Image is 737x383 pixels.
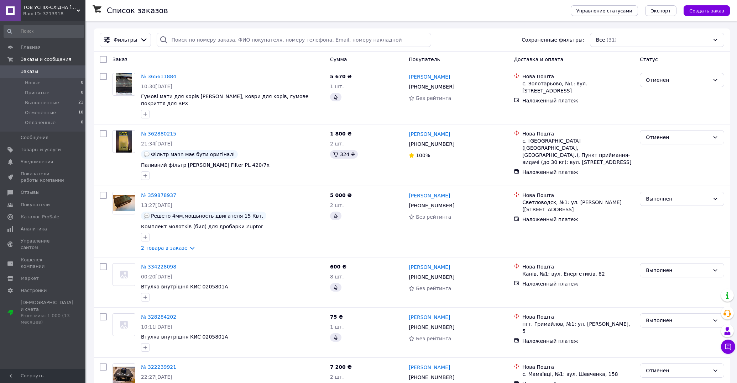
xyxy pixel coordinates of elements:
[330,84,344,89] span: 1 шт.
[607,37,617,43] span: (31)
[81,90,83,96] span: 0
[416,95,451,101] span: Без рейтинга
[646,367,710,374] div: Отменен
[4,25,84,38] input: Поиск
[330,314,343,320] span: 75 ₴
[522,130,634,137] div: Нова Пошта
[113,57,127,62] span: Заказ
[407,272,456,282] div: [PHONE_NUMBER]
[141,74,176,79] a: № 365611884
[141,264,176,270] a: № 334228098
[409,264,450,271] a: [PERSON_NAME]
[409,131,450,138] a: [PERSON_NAME]
[676,7,730,13] a: Создать заказ
[522,73,634,80] div: Нова Пошта
[21,68,38,75] span: Заказы
[141,284,228,289] a: Втулка внутрішня КИС 0205801А
[21,313,73,325] div: Prom микс 1 000 (13 месяцев)
[571,5,638,16] button: Управление статусами
[409,192,450,199] a: [PERSON_NAME]
[113,263,135,286] a: Фото товару
[522,169,634,176] div: Наложенный платеж
[330,57,347,62] span: Сумма
[645,5,676,16] button: Экспорт
[651,8,671,14] span: Экспорт
[78,100,83,106] span: 21
[640,57,658,62] span: Статус
[21,275,39,282] span: Маркет
[522,97,634,104] div: Наложенный платеж
[141,334,228,340] a: Втулка внутрішня КИС 0205801А
[514,57,563,62] span: Доставка и оплата
[25,119,56,126] span: Оплаченные
[141,224,263,229] a: Комплект молотків (бил) для дробарки Zuptor
[330,364,352,370] span: 7 200 ₴
[407,372,456,382] div: [PHONE_NUMBER]
[25,80,41,86] span: Новые
[330,131,352,137] span: 1 800 ₴
[113,130,135,153] a: Фото товару
[522,313,634,320] div: Нова Пошта
[141,245,188,251] a: 2 товара в заказе
[407,201,456,211] div: [PHONE_NUMBER]
[116,131,132,153] img: Фото товару
[141,374,172,380] span: 22:27[DATE]
[330,264,346,270] span: 600 ₴
[141,84,172,89] span: 10:30[DATE]
[522,263,634,270] div: Нова Пошта
[113,195,135,212] img: Фото товару
[107,6,168,15] h1: Список заказов
[113,192,135,214] a: Фото товару
[522,320,634,335] div: пгт. Гримайлов, №1: ул. [PERSON_NAME], 5
[407,322,456,332] div: [PHONE_NUMBER]
[409,364,450,371] a: [PERSON_NAME]
[330,74,352,79] span: 5 670 ₴
[21,134,48,141] span: Сообщения
[330,324,344,330] span: 1 шт.
[141,274,172,280] span: 00:20[DATE]
[116,73,132,95] img: Фото товару
[25,110,56,116] span: Отмененные
[330,374,344,380] span: 2 шт.
[141,202,172,208] span: 13:27[DATE]
[151,213,263,219] span: Решето 4мм,мощьность двигателя 15 Квт.
[141,192,176,198] a: № 359878937
[21,44,41,50] span: Главная
[522,363,634,371] div: Нова Пошта
[21,238,66,251] span: Управление сайтом
[21,257,66,270] span: Кошелек компании
[522,216,634,223] div: Наложенный платеж
[646,76,710,84] div: Отменен
[141,131,176,137] a: № 362880215
[646,316,710,324] div: Выполнен
[141,141,172,147] span: 21:34[DATE]
[21,299,73,325] span: [DEMOGRAPHIC_DATA] и счета
[522,337,634,345] div: Наложенный платеж
[409,314,450,321] a: [PERSON_NAME]
[409,73,450,80] a: [PERSON_NAME]
[646,266,710,274] div: Выполнен
[522,199,634,213] div: Светловодск, №1: ул. [PERSON_NAME] ([STREET_ADDRESS]
[141,364,176,370] a: № 322239921
[141,162,270,168] a: Паливний фільтр [PERSON_NAME] Filter PL 420/7x
[684,5,730,16] button: Создать заказ
[576,8,632,14] span: Управление статусами
[23,4,77,11] span: ТОВ УСПІХ-СХІДНА УКРАЇНА
[21,202,50,208] span: Покупатели
[141,314,176,320] a: № 328284202
[522,280,634,287] div: Наложенный платеж
[78,110,83,116] span: 10
[25,100,59,106] span: Выполненные
[113,73,135,96] a: Фото товару
[21,147,61,153] span: Товары и услуги
[141,324,172,330] span: 10:11[DATE]
[689,8,724,14] span: Создать заказ
[330,141,344,147] span: 2 шт.
[416,214,451,220] span: Без рейтинга
[21,214,59,220] span: Каталог ProSale
[330,274,344,280] span: 8 шт.
[409,57,440,62] span: Покупатель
